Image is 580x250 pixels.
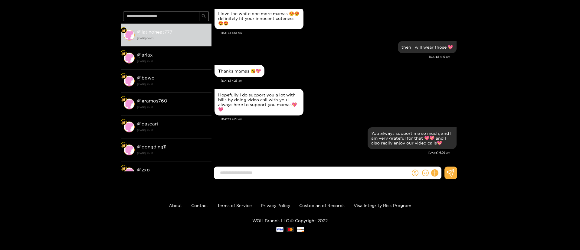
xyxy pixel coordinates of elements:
strong: @ zxp [137,167,150,172]
div: [DATE] 4:28 am [221,79,457,83]
div: Thanks mamas 😘💖 [218,69,261,73]
img: conversation [124,76,135,86]
a: Privacy Policy [261,203,290,208]
span: search [202,14,206,19]
strong: [DATE] 20:21 [137,105,208,110]
button: search [199,11,209,21]
img: conversation [124,144,135,155]
div: [DATE] 4:16 am [215,55,450,59]
img: Fan Level [122,52,126,55]
img: Fan Level [122,167,126,170]
strong: [DATE] 06:02 [137,36,208,41]
button: dollar [411,168,420,177]
a: Contact [191,203,208,208]
div: then I will wear those 💖 [401,45,453,50]
div: Sep. 17, 4:29 am [215,89,303,115]
img: conversation [124,53,135,63]
img: Fan Level [122,29,126,32]
div: [DATE] 4:01 am [221,31,457,35]
strong: @ eramos760 [137,98,167,103]
strong: @ dongding11 [137,144,166,149]
div: I love the white one more mamas 😍😍 definitely fit your innocent cuteness 😍😍 [218,11,300,26]
div: [DATE] 4:29 am [221,117,457,121]
strong: @ latinoheat777 [137,29,172,34]
img: conversation [124,30,135,41]
strong: [DATE] 20:21 [137,128,208,133]
strong: @ arlax [137,52,153,57]
img: Fan Level [122,121,126,124]
div: [DATE] 6:02 am [215,151,450,155]
div: Sep. 17, 6:02 am [368,127,457,149]
img: Fan Level [122,75,126,78]
div: Hopefully I do support you a lot with bills by doing video call with you I always here to support... [218,93,300,112]
img: conversation [124,122,135,132]
a: Custodian of Records [299,203,345,208]
a: Terms of Service [217,203,252,208]
a: Visa Integrity Risk Program [354,203,411,208]
div: Sep. 17, 4:16 am [398,41,457,53]
span: smile [422,170,429,176]
strong: @ bgwc [137,75,154,80]
img: conversation [124,167,135,178]
strong: [DATE] 20:21 [137,59,208,64]
img: Fan Level [122,144,126,147]
img: Fan Level [122,98,126,101]
a: About [169,203,182,208]
strong: [DATE] 20:21 [137,151,208,156]
div: Sep. 17, 4:28 am [215,65,264,77]
div: Sep. 17, 4:01 am [215,8,303,29]
strong: @ dascari [137,121,158,126]
img: conversation [124,99,135,109]
div: You always support me so much, and I am very grateful for that 💖💖 and I also really enjoy our vid... [371,131,453,145]
span: dollar [412,170,418,176]
strong: [DATE] 20:21 [137,82,208,87]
